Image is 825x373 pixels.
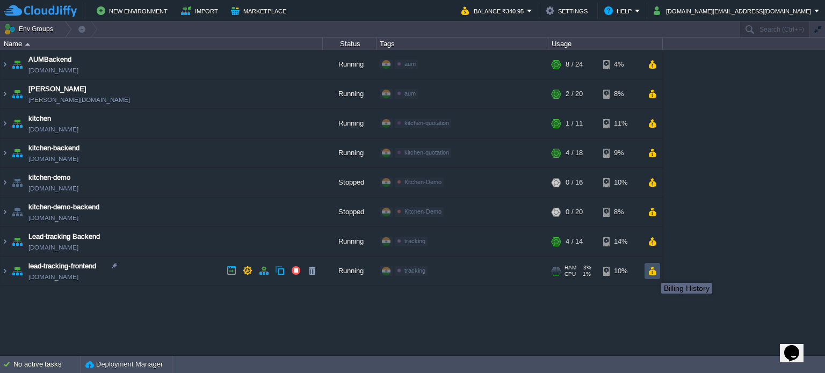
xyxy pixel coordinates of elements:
[1,38,322,50] div: Name
[566,168,583,197] div: 0 / 16
[404,90,416,97] span: aum
[1,198,9,226] img: AMDAwAAAACH5BAEAAAAALAAAAAABAAEAAAICRAEAOw==
[28,94,130,105] a: [PERSON_NAME][DOMAIN_NAME]
[181,4,221,17] button: Import
[1,79,9,108] img: AMDAwAAAACH5BAEAAAAALAAAAAABAAEAAAICRAEAOw==
[580,271,591,277] span: 1%
[10,109,25,138] img: AMDAwAAAACH5BAEAAAAALAAAAAABAAEAAAICRAEAOw==
[323,79,377,108] div: Running
[654,4,814,17] button: [DOMAIN_NAME][EMAIL_ADDRESS][DOMAIN_NAME]
[1,138,9,167] img: AMDAwAAAACH5BAEAAAAALAAAAAABAAEAAAICRAEAOw==
[603,227,638,256] div: 14%
[603,50,638,79] div: 4%
[1,109,9,138] img: AMDAwAAAACH5BAEAAAAALAAAAAABAAEAAAICRAEAOw==
[28,172,70,183] a: kitchen-demo
[323,227,377,256] div: Running
[28,183,78,194] a: [DOMAIN_NAME]
[28,153,78,164] a: [DOMAIN_NAME]
[1,257,9,286] img: AMDAwAAAACH5BAEAAAAALAAAAAABAAEAAAICRAEAOw==
[28,231,100,242] a: Lead-tracking Backend
[323,198,377,226] div: Stopped
[664,284,710,292] div: Billing History
[10,138,25,167] img: AMDAwAAAACH5BAEAAAAALAAAAAABAAEAAAICRAEAOw==
[28,54,71,65] a: AUMBackend
[28,261,96,272] a: lead-tracking-frontend
[28,213,78,223] a: [DOMAIN_NAME]
[566,138,583,167] div: 4 / 18
[603,168,638,197] div: 10%
[565,271,576,277] span: CPU
[404,179,442,185] span: Kitchen-Demo
[28,113,51,124] a: kitchen
[549,38,662,50] div: Usage
[85,359,163,370] button: Deployment Manager
[461,4,527,17] button: Balance ₹340.95
[28,242,78,253] a: [DOMAIN_NAME]
[404,208,442,215] span: Kitchen-Demo
[566,109,583,138] div: 1 / 11
[566,50,583,79] div: 8 / 24
[404,120,449,126] span: kitchen-quotation
[323,138,377,167] div: Running
[10,79,25,108] img: AMDAwAAAACH5BAEAAAAALAAAAAABAAEAAAICRAEAOw==
[28,124,78,135] a: [DOMAIN_NAME]
[1,168,9,197] img: AMDAwAAAACH5BAEAAAAALAAAAAABAAEAAAICRAEAOw==
[603,198,638,226] div: 8%
[1,227,9,256] img: AMDAwAAAACH5BAEAAAAALAAAAAABAAEAAAICRAEAOw==
[323,50,377,79] div: Running
[565,265,576,271] span: RAM
[404,61,416,67] span: aum
[4,21,57,36] button: Env Groups
[323,38,376,50] div: Status
[28,65,78,76] a: [DOMAIN_NAME]
[97,4,171,17] button: New Environment
[10,227,25,256] img: AMDAwAAAACH5BAEAAAAALAAAAAABAAEAAAICRAEAOw==
[603,257,638,286] div: 10%
[780,330,814,362] iframe: chat widget
[603,109,638,138] div: 11%
[404,267,425,274] span: tracking
[10,198,25,226] img: AMDAwAAAACH5BAEAAAAALAAAAAABAAEAAAICRAEAOw==
[28,202,99,213] a: kitchen-demo-backend
[323,168,377,197] div: Stopped
[323,109,377,138] div: Running
[10,257,25,286] img: AMDAwAAAACH5BAEAAAAALAAAAAABAAEAAAICRAEAOw==
[28,84,86,94] a: [PERSON_NAME]
[603,138,638,167] div: 9%
[323,257,377,286] div: Running
[566,198,583,226] div: 0 / 20
[377,38,548,50] div: Tags
[566,79,583,108] div: 2 / 20
[10,168,25,197] img: AMDAwAAAACH5BAEAAAAALAAAAAABAAEAAAICRAEAOw==
[1,50,9,79] img: AMDAwAAAACH5BAEAAAAALAAAAAABAAEAAAICRAEAOw==
[10,50,25,79] img: AMDAwAAAACH5BAEAAAAALAAAAAABAAEAAAICRAEAOw==
[581,265,591,271] span: 3%
[28,143,79,153] a: kitchen-backend
[4,4,77,18] img: CloudJiffy
[546,4,591,17] button: Settings
[28,272,78,282] a: [DOMAIN_NAME]
[604,4,635,17] button: Help
[404,149,449,156] span: kitchen-quotation
[404,238,425,244] span: tracking
[566,227,583,256] div: 4 / 14
[25,43,30,46] img: AMDAwAAAACH5BAEAAAAALAAAAAABAAEAAAICRAEAOw==
[231,4,290,17] button: Marketplace
[603,79,638,108] div: 8%
[13,356,81,373] div: No active tasks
